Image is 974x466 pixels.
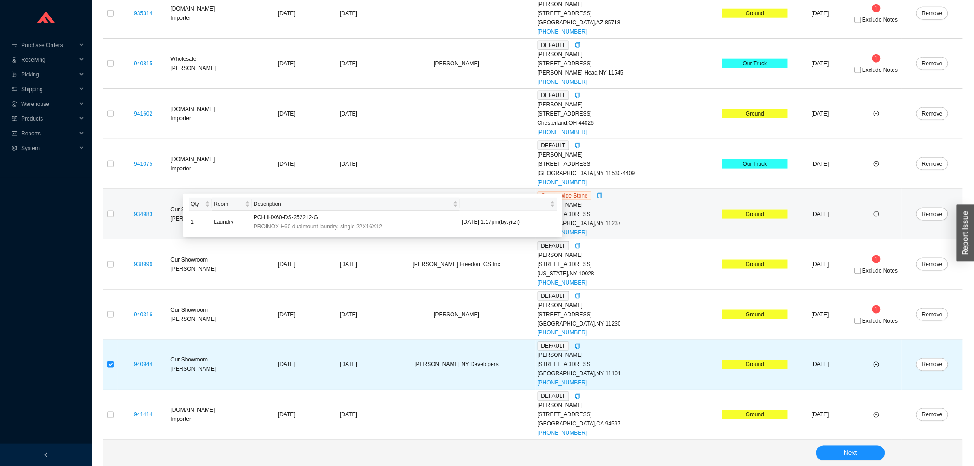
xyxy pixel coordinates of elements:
[874,211,879,217] span: plus-circle
[789,340,851,390] td: [DATE]
[321,109,376,118] div: [DATE]
[254,390,320,440] td: [DATE]
[575,394,580,399] span: copy
[916,7,948,20] button: Remove
[538,68,719,77] div: [PERSON_NAME] Head , NY 11545
[538,319,719,328] div: [GEOGRAPHIC_DATA] , NY 11230
[874,412,879,418] span: plus-circle
[377,39,536,89] td: [PERSON_NAME]
[189,198,212,211] th: Qty sortable
[874,362,879,367] span: plus-circle
[722,159,788,169] div: Our Truck
[170,205,252,223] div: Our Showroom [PERSON_NAME]
[538,100,719,109] div: [PERSON_NAME]
[875,306,878,313] span: 1
[575,41,580,50] div: Copy
[922,159,943,169] span: Remove
[575,141,580,150] div: Copy
[254,89,320,139] td: [DATE]
[538,360,719,369] div: [STREET_ADDRESS]
[254,290,320,340] td: [DATE]
[538,41,569,50] span: DEFAULT
[212,211,252,233] td: Laundry
[916,107,948,120] button: Remove
[538,291,569,301] span: DEFAULT
[538,109,719,118] div: [STREET_ADDRESS]
[722,360,788,369] div: Ground
[862,318,898,324] span: Exclude Notes
[538,380,587,386] a: [PHONE_NUMBER]
[321,9,376,18] div: [DATE]
[855,268,861,274] input: Exclude Notes
[170,305,252,324] div: Our Showroom [PERSON_NAME]
[916,408,948,421] button: Remove
[538,301,719,310] div: [PERSON_NAME]
[538,159,719,169] div: [STREET_ADDRESS]
[575,344,580,349] span: copy
[321,360,376,369] div: [DATE]
[377,189,536,239] td: [PERSON_NAME]
[922,9,943,18] span: Remove
[722,9,788,18] div: Ground
[855,67,861,73] input: Exclude Notes
[874,111,879,116] span: plus-circle
[789,390,851,440] td: [DATE]
[538,150,719,159] div: [PERSON_NAME]
[816,446,885,460] button: Next
[597,191,603,200] div: Copy
[21,67,76,82] span: Picking
[789,89,851,139] td: [DATE]
[212,198,252,211] th: Room sortable
[922,59,943,68] span: Remove
[789,139,851,189] td: [DATE]
[875,55,878,62] span: 1
[538,219,719,228] div: [GEOGRAPHIC_DATA] , NY 11237
[872,4,881,12] sup: 1
[254,340,320,390] td: [DATE]
[575,293,580,299] span: copy
[875,5,878,12] span: 1
[538,129,587,135] a: [PHONE_NUMBER]
[170,54,252,73] div: Wholesale [PERSON_NAME]
[872,54,881,63] sup: 1
[575,392,580,401] div: Copy
[134,161,152,167] a: 941075
[872,305,881,314] sup: 1
[538,91,569,100] span: DEFAULT
[134,60,152,67] a: 940815
[538,29,587,35] a: [PHONE_NUMBER]
[538,260,719,269] div: [STREET_ADDRESS]
[170,355,252,374] div: Our Showroom [PERSON_NAME]
[916,358,948,371] button: Remove
[170,105,252,123] div: [DOMAIN_NAME] Importer
[252,198,460,211] th: Description sortable
[254,139,320,189] td: [DATE]
[254,189,320,239] td: [DATE]
[575,243,580,249] span: copy
[538,210,719,219] div: [STREET_ADDRESS]
[538,200,719,210] div: [PERSON_NAME]
[538,280,587,286] a: [PHONE_NUMBER]
[874,161,879,167] span: plus-circle
[862,268,898,274] span: Exclude Notes
[916,208,948,221] button: Remove
[254,199,452,209] span: Description
[916,57,948,70] button: Remove
[538,18,719,27] div: [GEOGRAPHIC_DATA] , AZ 85718
[21,97,76,111] span: Warehouse
[538,410,719,419] div: [STREET_ADDRESS]
[170,4,252,23] div: [DOMAIN_NAME] Importer
[377,239,536,290] td: [PERSON_NAME] Freedom GS Inc
[21,126,76,141] span: Reports
[922,260,943,269] span: Remove
[916,157,948,170] button: Remove
[189,211,212,233] td: 1
[321,59,376,68] div: [DATE]
[789,39,851,89] td: [DATE]
[11,131,17,136] span: fund
[538,191,591,200] span: Countrywide Stone
[538,310,719,319] div: [STREET_ADDRESS]
[11,42,17,48] span: credit-card
[575,143,580,148] span: copy
[922,210,943,219] span: Remove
